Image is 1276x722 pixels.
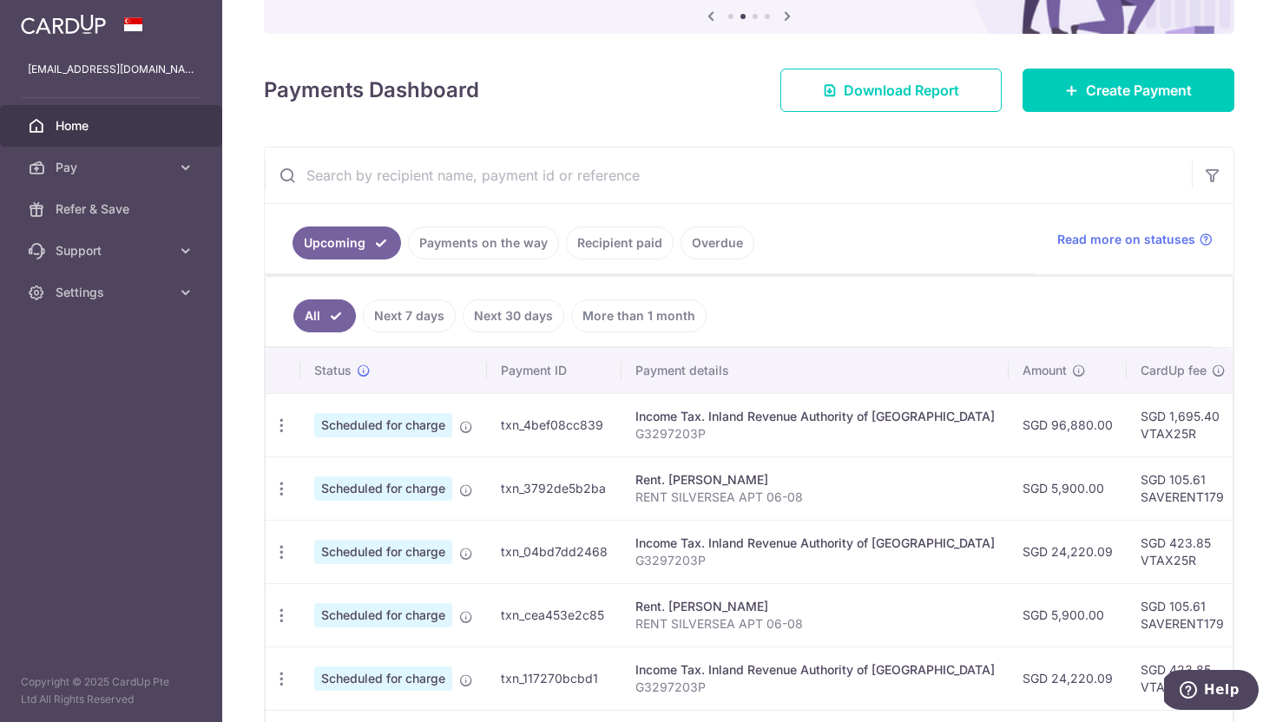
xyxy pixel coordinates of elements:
td: SGD 1,695.40 VTAX25R [1127,393,1240,456]
td: txn_04bd7dd2468 [487,520,622,583]
td: SGD 105.61 SAVERENT179 [1127,456,1240,520]
p: G3297203P [635,679,995,696]
a: Recipient paid [566,226,674,259]
img: CardUp [21,14,106,35]
span: Amount [1023,362,1067,379]
span: Create Payment [1086,80,1192,101]
a: Payments on the way [408,226,559,259]
td: SGD 24,220.09 [1009,520,1127,583]
span: Download Report [844,80,959,101]
a: More than 1 month [571,299,707,332]
td: SGD 5,900.00 [1009,456,1127,520]
div: Income Tax. Inland Revenue Authority of [GEOGRAPHIC_DATA] [635,535,995,552]
td: SGD 96,880.00 [1009,393,1127,456]
a: Overdue [681,226,754,259]
span: Scheduled for charge [314,540,452,564]
span: CardUp fee [1141,362,1207,379]
td: SGD 423.85 VTAX25R [1127,520,1240,583]
th: Payment ID [487,348,622,393]
td: txn_3792de5b2ba [487,456,622,520]
td: SGD 24,220.09 [1009,647,1127,710]
h4: Payments Dashboard [264,75,479,106]
p: G3297203P [635,552,995,569]
a: Read more on statuses [1057,231,1213,248]
a: Download Report [780,69,1002,112]
span: Status [314,362,352,379]
span: Scheduled for charge [314,476,452,501]
a: All [293,299,356,332]
a: Next 7 days [363,299,456,332]
td: SGD 423.85 VTAX25R [1127,647,1240,710]
span: Pay [56,159,170,176]
p: [EMAIL_ADDRESS][DOMAIN_NAME] [28,61,194,78]
a: Next 30 days [463,299,564,332]
input: Search by recipient name, payment id or reference [265,148,1192,203]
div: Income Tax. Inland Revenue Authority of [GEOGRAPHIC_DATA] [635,661,995,679]
td: txn_cea453e2c85 [487,583,622,647]
div: Income Tax. Inland Revenue Authority of [GEOGRAPHIC_DATA] [635,408,995,425]
a: Upcoming [293,226,401,259]
th: Payment details [622,348,1009,393]
td: SGD 105.61 SAVERENT179 [1127,583,1240,647]
span: Support [56,242,170,259]
p: RENT SILVERSEA APT 06-08 [635,489,995,506]
span: Read more on statuses [1057,231,1195,248]
div: Rent. [PERSON_NAME] [635,598,995,615]
span: Refer & Save [56,200,170,218]
iframe: Opens a widget where you can find more information [1164,670,1259,713]
p: G3297203P [635,425,995,443]
td: SGD 5,900.00 [1009,583,1127,647]
td: txn_4bef08cc839 [487,393,622,456]
a: Create Payment [1023,69,1234,112]
td: txn_117270bcbd1 [487,647,622,710]
div: Rent. [PERSON_NAME] [635,471,995,489]
span: Scheduled for charge [314,666,452,691]
span: Settings [56,284,170,301]
span: Scheduled for charge [314,603,452,627]
p: RENT SILVERSEA APT 06-08 [635,615,995,633]
span: Scheduled for charge [314,413,452,437]
span: Home [56,117,170,135]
